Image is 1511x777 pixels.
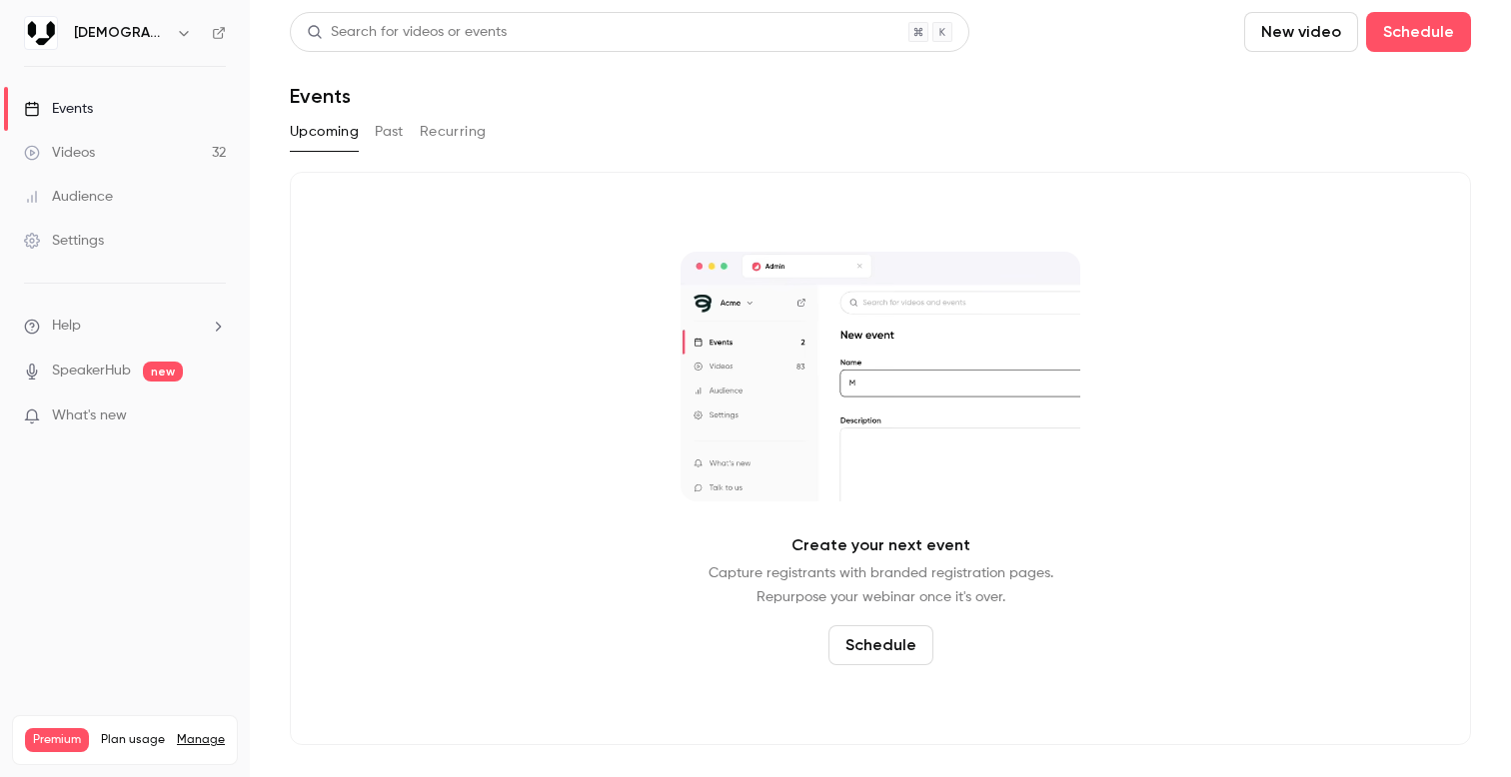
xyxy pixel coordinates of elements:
button: New video [1244,12,1358,52]
div: Settings [24,231,104,251]
span: new [143,362,183,382]
p: Capture registrants with branded registration pages. Repurpose your webinar once it's over. [709,561,1053,609]
button: Schedule [828,625,933,665]
img: Vainu [25,17,57,49]
a: Manage [177,732,225,748]
span: Plan usage [101,732,165,748]
div: Search for videos or events [307,22,507,43]
div: Events [24,99,93,119]
button: Past [375,116,404,148]
span: What's new [52,405,127,426]
div: Videos [24,143,95,163]
li: help-dropdown-opener [24,316,226,337]
button: Recurring [420,116,487,148]
button: Schedule [1366,12,1471,52]
h1: Events [290,84,351,108]
iframe: Noticeable Trigger [202,407,226,425]
div: Audience [24,187,113,207]
a: SpeakerHub [52,361,131,382]
h6: [DEMOGRAPHIC_DATA] [74,23,168,43]
span: Help [52,316,81,337]
p: Create your next event [791,533,970,557]
button: Upcoming [290,116,359,148]
span: Premium [25,728,89,752]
